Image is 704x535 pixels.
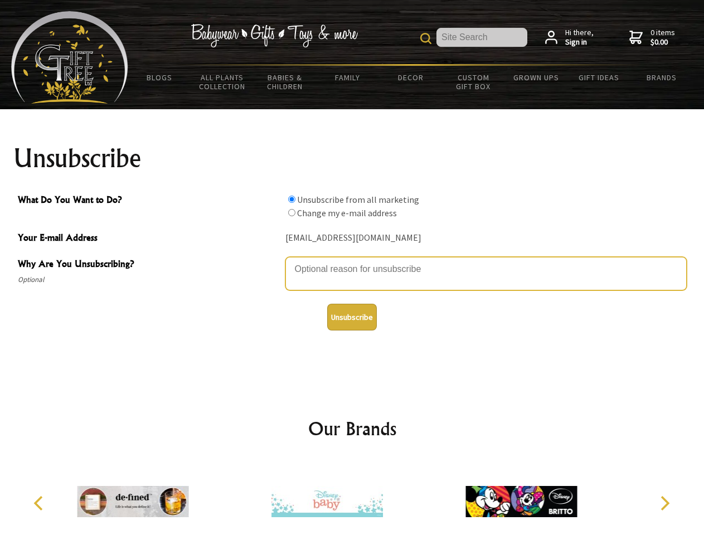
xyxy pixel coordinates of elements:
input: What Do You Want to Do? [288,209,295,216]
a: Gift Ideas [567,66,630,89]
a: Babies & Children [254,66,317,98]
a: Brands [630,66,693,89]
span: What Do You Want to Do? [18,193,280,209]
img: product search [420,33,431,44]
strong: $0.00 [650,37,675,47]
span: Hi there, [565,28,594,47]
a: Grown Ups [504,66,567,89]
input: What Do You Want to Do? [288,196,295,203]
span: Why Are You Unsubscribing? [18,257,280,273]
img: Babyware - Gifts - Toys and more... [11,11,128,104]
label: Change my e-mail address [297,207,397,218]
a: Family [317,66,380,89]
button: Unsubscribe [327,304,377,330]
a: All Plants Collection [191,66,254,98]
label: Unsubscribe from all marketing [297,194,419,205]
h1: Unsubscribe [13,145,691,172]
a: Custom Gift Box [442,66,505,98]
span: 0 items [650,27,675,47]
a: 0 items$0.00 [629,28,675,47]
input: Site Search [436,28,527,47]
a: Hi there,Sign in [545,28,594,47]
textarea: Why Are You Unsubscribing? [285,257,687,290]
span: Optional [18,273,280,286]
button: Previous [28,491,52,515]
span: Your E-mail Address [18,231,280,247]
div: [EMAIL_ADDRESS][DOMAIN_NAME] [285,230,687,247]
a: Decor [379,66,442,89]
img: Babywear - Gifts - Toys & more [191,24,358,47]
strong: Sign in [565,37,594,47]
button: Next [652,491,677,515]
h2: Our Brands [22,415,682,442]
a: BLOGS [128,66,191,89]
